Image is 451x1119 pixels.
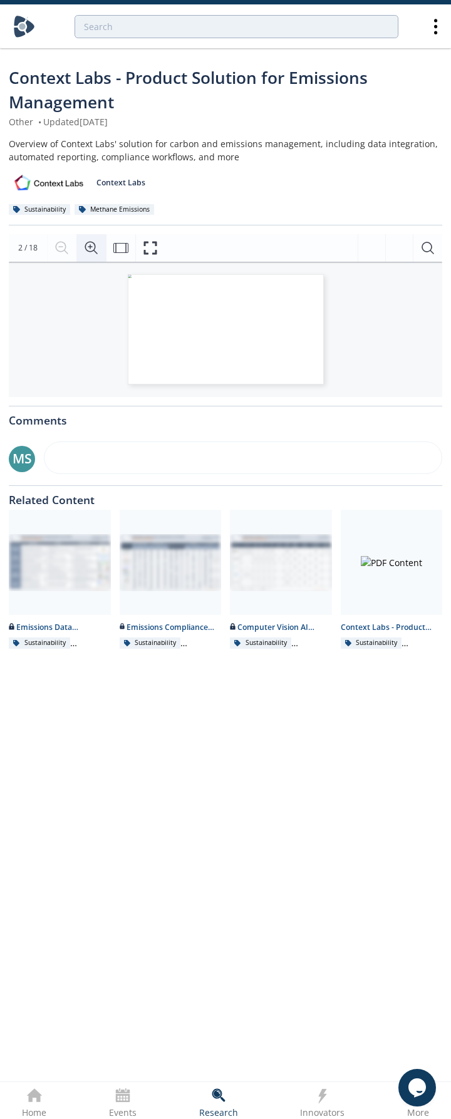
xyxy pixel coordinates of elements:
div: Emissions Data Management Solutions - Technology Landscape [9,622,111,633]
a: Emissions Compliance Platforms - Innovator Comparison preview Emissions Compliance Platforms - In... [115,510,226,648]
div: Sustainability [9,204,70,215]
div: Context Labs - Product Solution for Emissions Management [341,622,443,633]
div: Sustainability [230,637,291,649]
div: Related Content [9,486,442,506]
div: Sustainability [341,637,402,649]
div: Emissions Compliance Platforms - Innovator Comparison [120,622,222,633]
div: Computer Vision AI Systems for Flare Monitoring - Innovator Comparison [230,622,332,633]
div: MS [9,446,35,472]
iframe: chat widget [398,1069,438,1106]
a: PDF Content Context Labs - Product Solution for Emissions Management Sustainability [336,510,447,648]
p: Context Labs [96,177,145,188]
div: Comments [9,406,442,426]
a: Emissions Data Management Solutions - Technology Landscape preview Emissions Data Management Solu... [4,510,115,648]
div: Methane Emissions [75,204,154,215]
a: Computer Vision AI Systems for Flare Monitoring - Innovator Comparison preview Computer Vision AI... [225,510,336,648]
div: Overview of Context Labs' solution for carbon and emissions management, including data integratio... [9,137,442,163]
span: • [36,116,43,128]
div: Sustainability [120,637,181,649]
input: Advanced Search [75,15,398,38]
span: Context Labs - Product Solution for Emissions Management [9,66,368,113]
div: Sustainability [9,637,70,649]
div: Other Updated [DATE] [9,115,442,128]
img: Home [13,16,35,38]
